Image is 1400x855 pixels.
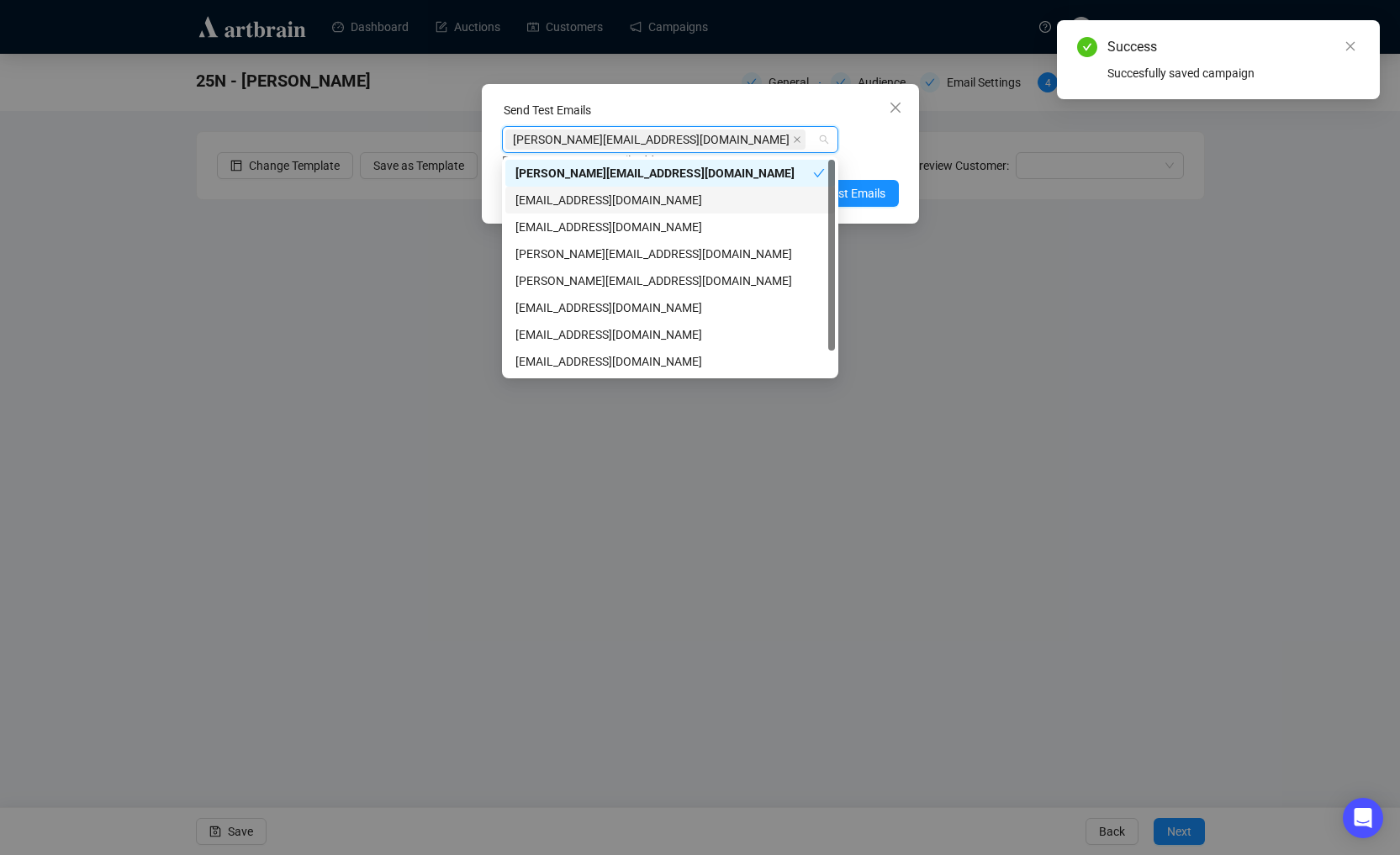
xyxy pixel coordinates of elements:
[515,272,825,290] div: [PERSON_NAME][EMAIL_ADDRESS][DOMAIN_NAME]
[505,348,835,375] div: auction@guyetteanddeeter.com
[515,325,825,344] div: [EMAIL_ADDRESS][DOMAIN_NAME]
[515,218,825,236] div: [EMAIL_ADDRESS][DOMAIN_NAME]
[515,352,825,371] div: [EMAIL_ADDRESS][DOMAIN_NAME]
[1107,37,1360,57] div: Success
[505,187,835,214] div: jdeeter@guyetteanddeeter.com
[505,321,835,348] div: netanel.p@artbrain.co
[1077,37,1097,57] span: check-circle
[515,298,825,317] div: [EMAIL_ADDRESS][DOMAIN_NAME]
[889,101,902,114] span: close
[1343,798,1383,838] div: Open Intercom Messenger
[882,94,909,121] button: Close
[793,135,801,144] span: close
[505,214,835,240] div: zcote@guyetteanddeeter.com
[505,294,835,321] div: crossnerdecoys@gmail.com
[505,129,806,150] span: michael@guyetteanddeeter.com
[798,184,885,203] span: Send Test Emails
[813,167,825,179] span: check
[515,164,813,182] div: [PERSON_NAME][EMAIL_ADDRESS][DOMAIN_NAME]
[515,245,825,263] div: [PERSON_NAME][EMAIL_ADDRESS][DOMAIN_NAME]
[515,191,825,209] div: [EMAIL_ADDRESS][DOMAIN_NAME]
[513,130,790,149] span: [PERSON_NAME][EMAIL_ADDRESS][DOMAIN_NAME]
[1345,40,1356,52] span: close
[505,240,835,267] div: cooper@guyetteanddeeter.com
[1341,37,1360,55] a: Close
[1107,64,1360,82] div: Succesfully saved campaign
[504,103,591,117] label: Send Test Emails
[505,160,835,187] div: michael@guyetteanddeeter.com
[505,267,835,294] div: rebecca.e@artbrain.co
